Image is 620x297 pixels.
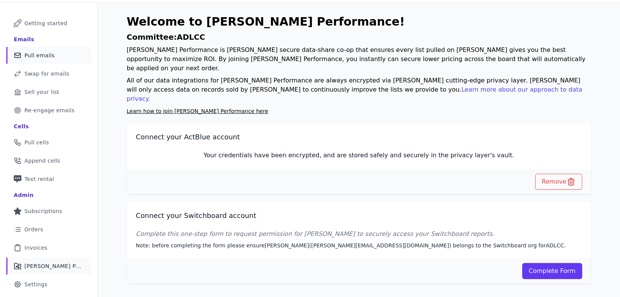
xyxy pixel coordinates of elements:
[6,171,91,187] a: Text rental
[24,281,47,288] span: Settings
[6,102,91,119] a: Re-engage emails
[6,239,91,256] a: Invoices
[24,157,60,165] span: Append cells
[6,134,91,151] a: Pull cells
[14,36,34,43] div: Emails
[136,229,582,239] p: Complete this one-step form to request permission for [PERSON_NAME] to securely access your Switc...
[6,65,91,82] a: Swap for emails
[127,45,591,73] p: [PERSON_NAME] Performance is [PERSON_NAME] secure data-share co-op that ensures every list pulled...
[127,76,591,103] p: All of our data integrations for [PERSON_NAME] Performance are always encrypted via [PERSON_NAME]...
[136,242,582,249] p: Note: before completing the form please ensure [PERSON_NAME] ( [PERSON_NAME][EMAIL_ADDRESS][DOMAI...
[136,132,582,142] h2: Connect your ActBlue account
[6,47,91,64] a: Pull emails
[24,244,47,252] span: Invoices
[6,15,91,32] a: Getting started
[6,276,91,293] a: Settings
[6,84,91,100] a: Sell your list
[6,258,91,274] a: [PERSON_NAME] Performance
[522,263,582,279] a: Complete Form
[24,88,59,96] span: Sell your list
[136,211,582,220] h2: Connect your Switchboard account
[24,70,69,77] span: Swap for emails
[24,107,74,114] span: Re-engage emails
[24,175,54,183] span: Text rental
[6,152,91,169] a: Append cells
[24,226,43,233] span: Orders
[14,191,34,199] div: Admin
[136,151,582,160] p: Your credentials have been encrypted, and are stored safely and securely in the privacy layer's v...
[14,123,29,130] div: Cells
[535,174,582,190] button: Remove
[24,19,67,27] span: Getting started
[127,32,591,42] h1: Committee: ADLCC
[6,221,91,238] a: Orders
[127,15,591,29] h1: Welcome to [PERSON_NAME] Performance!
[127,108,269,114] a: Learn how to join [PERSON_NAME] Performance here
[6,203,91,220] a: Subscriptions
[24,262,82,270] span: [PERSON_NAME] Performance
[24,52,55,59] span: Pull emails
[24,139,49,146] span: Pull cells
[24,207,62,215] span: Subscriptions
